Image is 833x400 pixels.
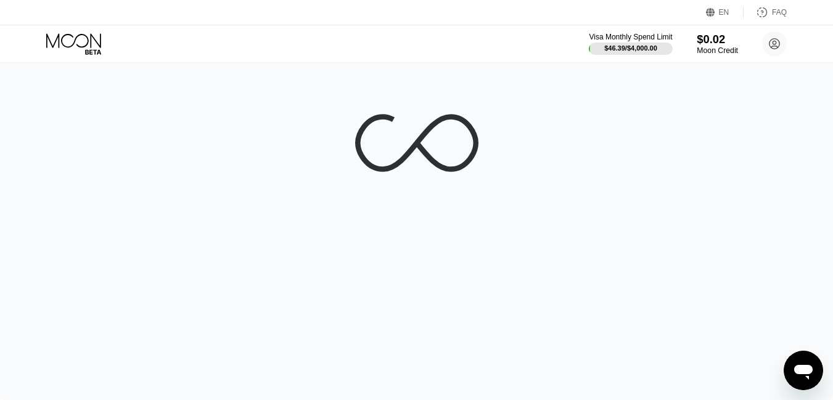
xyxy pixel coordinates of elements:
[784,351,823,390] iframe: Button to launch messaging window
[697,33,738,46] div: $0.02
[744,6,787,18] div: FAQ
[719,8,729,17] div: EN
[697,33,738,55] div: $0.02Moon Credit
[697,46,738,55] div: Moon Credit
[706,6,744,18] div: EN
[604,44,657,52] div: $46.39 / $4,000.00
[589,33,672,55] div: Visa Monthly Spend Limit$46.39/$4,000.00
[772,8,787,17] div: FAQ
[589,33,672,41] div: Visa Monthly Spend Limit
